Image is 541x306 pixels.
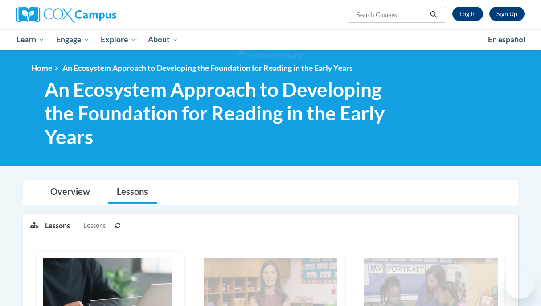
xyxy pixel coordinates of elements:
[83,221,106,231] span: Lessons
[142,29,184,50] a: About
[482,30,531,49] a: En español
[62,63,353,73] span: An Ecosystem Approach to Developing the Foundation for Reading in the Early Years
[95,29,142,50] a: Explore
[427,9,440,20] button: Search
[45,78,412,148] span: An Ecosystem Approach to Developing the Foundation for Reading in the Early Years
[148,34,178,45] span: About
[16,34,45,45] span: Learn
[505,270,534,299] iframe: Button to launch messaging window
[45,221,70,231] p: Lessons
[489,7,525,21] a: Register
[101,34,136,45] span: Explore
[108,181,157,204] a: Lessons
[41,181,99,204] a: Overview
[16,7,116,23] img: Cox Campus
[488,35,525,44] span: En español
[16,7,177,23] a: Cox Campus
[239,50,302,60] img: Section background
[10,29,531,50] div: Main menu
[31,63,52,73] a: Home
[56,34,90,45] span: Engage
[50,29,95,50] a: Engage
[452,7,483,21] a: Log In
[356,9,427,20] input: Search Courses
[11,29,50,50] a: Learn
